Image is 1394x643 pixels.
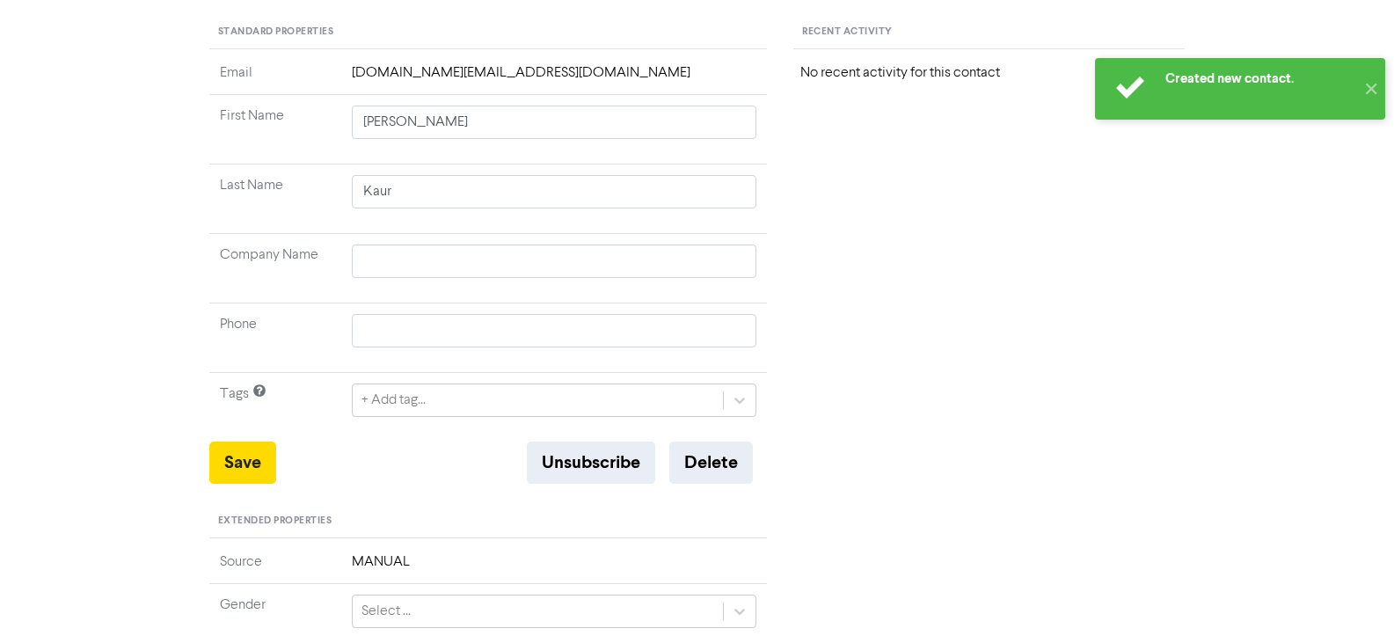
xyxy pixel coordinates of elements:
[361,601,411,622] div: Select ...
[209,552,341,584] td: Source
[209,303,341,373] td: Phone
[1306,559,1394,643] iframe: Chat Widget
[341,62,768,95] td: [DOMAIN_NAME][EMAIL_ADDRESS][DOMAIN_NAME]
[209,164,341,234] td: Last Name
[669,442,753,484] button: Delete
[209,234,341,303] td: Company Name
[209,95,341,164] td: First Name
[800,62,1178,84] div: No recent activity for this contact
[209,16,768,49] div: Standard Properties
[793,16,1185,49] div: Recent Activity
[209,62,341,95] td: Email
[209,442,276,484] button: Save
[1165,69,1354,88] div: Created new contact.
[209,373,341,442] td: Tags
[527,442,655,484] button: Unsubscribe
[341,552,768,584] td: MANUAL
[209,505,768,538] div: Extended Properties
[361,390,426,411] div: + Add tag...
